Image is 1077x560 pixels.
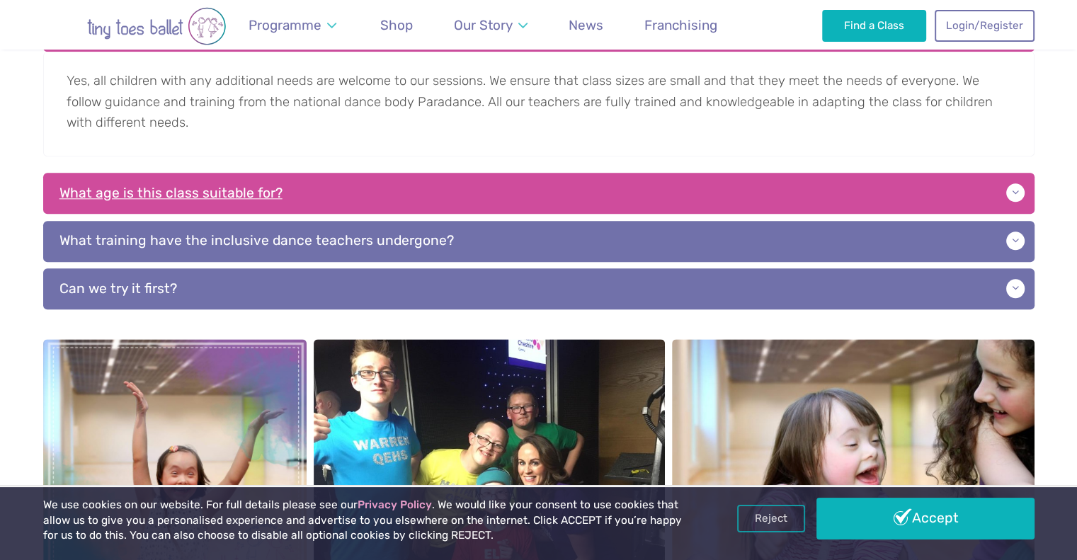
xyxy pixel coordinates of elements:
a: Login/Register [935,10,1034,41]
a: Franchising [638,8,724,42]
a: Accept [816,498,1035,539]
a: Programme [242,8,343,42]
p: What training have the inclusive dance teachers undergone? [43,221,1035,262]
span: Our Story [454,17,513,33]
p: Yes, all children with any additional needs are welcome to our sessions. We ensure that class siz... [43,52,1035,156]
a: Shop [374,8,420,42]
span: Programme [249,17,321,33]
img: tiny toes ballet [43,7,270,45]
a: Find a Class [822,10,926,41]
span: News [569,17,603,33]
span: Franchising [644,17,717,33]
p: Can we try it first? [43,268,1035,309]
span: Shop [380,17,413,33]
a: Reject [737,505,805,532]
a: News [562,8,610,42]
a: Our Story [447,8,534,42]
p: We use cookies on our website. For full details please see our . We would like your consent to us... [43,498,688,544]
a: Privacy Policy [358,498,432,511]
p: What age is this class suitable for? [43,173,1035,214]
